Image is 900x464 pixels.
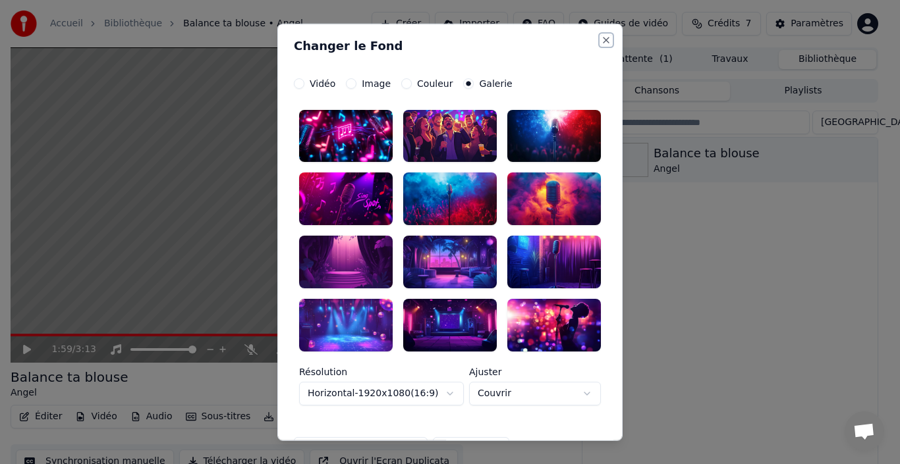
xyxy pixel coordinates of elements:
[469,367,601,376] label: Ajuster
[299,367,464,376] label: Résolution
[417,78,453,88] label: Couleur
[310,78,335,88] label: Vidéo
[294,437,428,461] button: Définir comme Prédéfini
[479,78,512,88] label: Galerie
[433,437,509,461] button: Réinitialiser
[294,39,606,51] h2: Changer le Fond
[362,78,391,88] label: Image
